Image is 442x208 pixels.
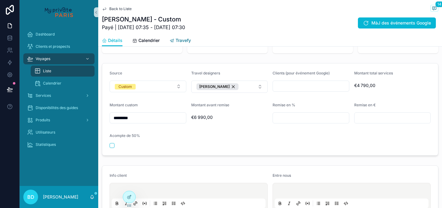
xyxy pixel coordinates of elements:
[110,133,140,138] span: Acompte de 50%
[23,53,95,64] a: Voyages
[36,105,78,110] span: Disponibilités des guides
[273,103,295,107] span: Remise en %
[118,84,132,89] div: Custom
[273,173,291,178] span: Entre nous
[191,103,229,107] span: Montant avant remise
[176,37,191,43] span: Travefy
[31,78,95,89] a: Calendrier
[36,56,50,61] span: Voyages
[110,71,122,75] span: Source
[43,69,51,74] span: Liste
[23,102,95,113] a: Disponibilités des guides
[110,103,138,107] span: Montant custom
[110,81,186,92] button: Select Button
[43,81,61,86] span: Calendrier
[371,20,431,26] span: MàJ des événements Google
[430,5,438,13] button: 14
[36,142,56,147] span: Statistiques
[102,15,185,24] h1: [PERSON_NAME] - Custom
[199,84,230,89] span: [PERSON_NAME]
[132,35,160,47] a: Calendrier
[169,35,191,47] a: Travefy
[23,139,95,150] a: Statistiques
[36,93,51,98] span: Services
[191,81,268,93] button: Select Button
[36,118,50,123] span: Produits
[108,37,122,43] span: Détails
[45,7,73,17] img: App logo
[23,29,95,40] a: Dashboard
[20,25,98,158] div: scrollable content
[191,114,268,120] span: €6 990,00
[109,6,132,11] span: Back to Liste
[191,71,220,75] span: Travel designers
[138,37,160,43] span: Calendrier
[196,83,238,90] button: Unselect 2
[354,103,376,107] span: Remise en €
[23,127,95,138] a: Utilisateurs
[36,32,55,37] span: Dashboard
[36,44,70,49] span: Clients et prospects
[36,130,55,135] span: Utilisateurs
[31,66,95,77] a: Liste
[102,24,185,31] span: Payé | [DATE] 07:35 - [DATE] 07:30
[102,6,132,11] a: Back to Liste
[110,173,127,178] span: Info client
[43,194,78,200] p: [PERSON_NAME]
[354,82,431,89] span: €4 790,00
[358,17,436,28] button: MàJ des événements Google
[23,41,95,52] a: Clients et prospects
[23,115,95,126] a: Produits
[102,35,122,47] a: Détails
[354,71,393,75] span: Montant total services
[273,71,330,75] span: Clients (pour événement Google)
[27,193,34,201] span: BD
[23,90,95,101] a: Services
